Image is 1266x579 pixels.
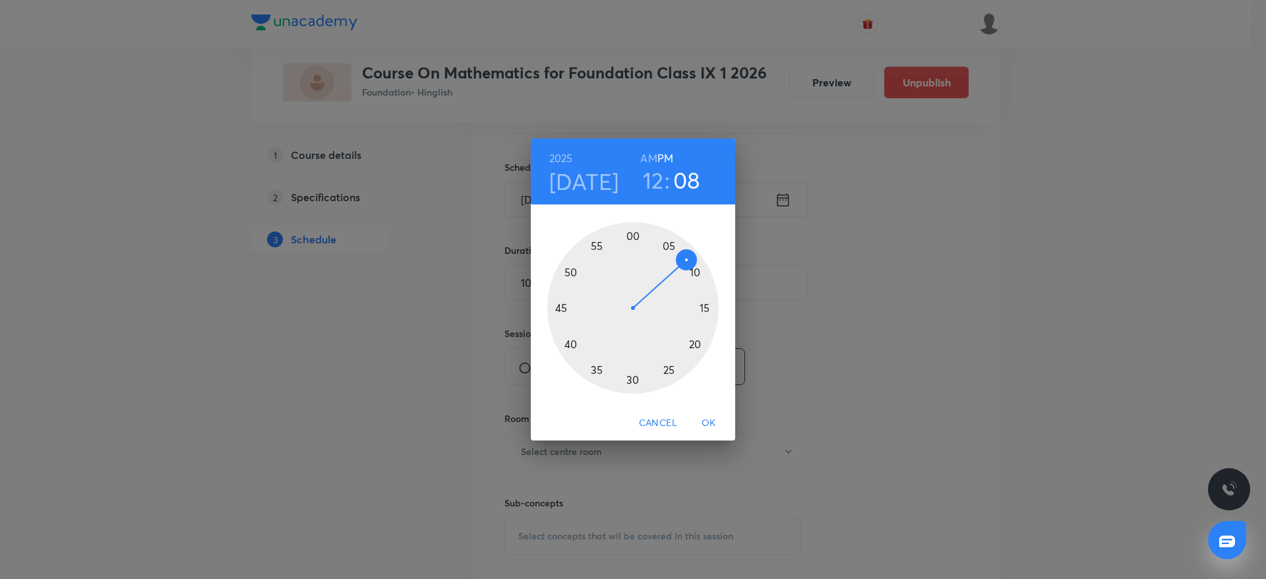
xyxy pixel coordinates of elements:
button: 12 [643,166,664,194]
button: PM [657,149,673,168]
button: AM [640,149,657,168]
button: 2025 [549,149,573,168]
span: Cancel [639,415,677,431]
span: OK [693,415,725,431]
button: OK [688,411,730,435]
button: [DATE] [549,168,619,195]
button: Cancel [634,411,682,435]
button: 08 [673,166,700,194]
h3: : [665,166,670,194]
